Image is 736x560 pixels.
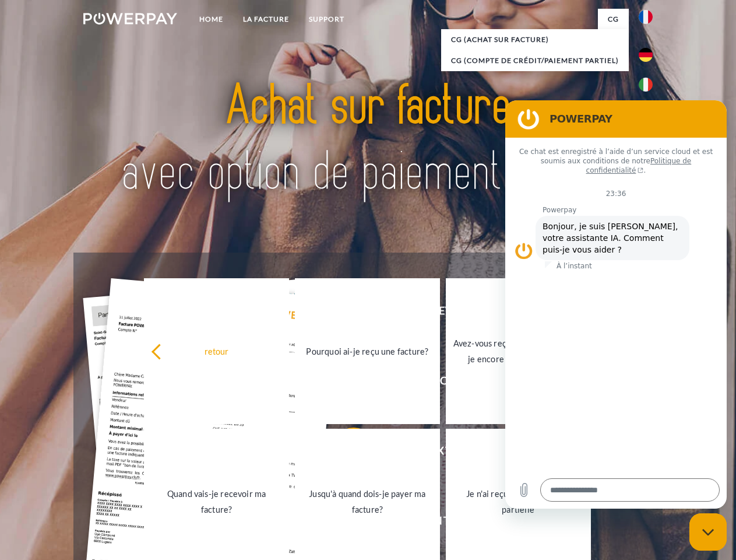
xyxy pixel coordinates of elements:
iframe: Fenêtre de messagerie [505,100,727,509]
a: CG [598,9,629,30]
img: de [639,48,653,62]
a: CG (achat sur facture) [441,29,629,50]
img: fr [639,10,653,24]
div: Jusqu'à quand dois-je payer ma facture? [302,486,433,517]
img: it [639,78,653,92]
img: title-powerpay_fr.svg [111,56,625,223]
a: LA FACTURE [233,9,299,30]
div: retour [151,343,282,359]
a: Avez-vous reçu mes paiements, ai-je encore un solde ouvert? [446,278,591,424]
img: logo-powerpay-white.svg [83,13,177,24]
a: Support [299,9,354,30]
div: Avez-vous reçu mes paiements, ai-je encore un solde ouvert? [453,335,584,367]
div: Je n'ai reçu qu'une livraison partielle [453,486,584,517]
a: Home [189,9,233,30]
a: CG (Compte de crédit/paiement partiel) [441,50,629,71]
div: Quand vais-je recevoir ma facture? [151,486,282,517]
iframe: Bouton de lancement de la fenêtre de messagerie, conversation en cours [689,513,727,551]
div: Pourquoi ai-je reçu une facture? [302,343,433,359]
